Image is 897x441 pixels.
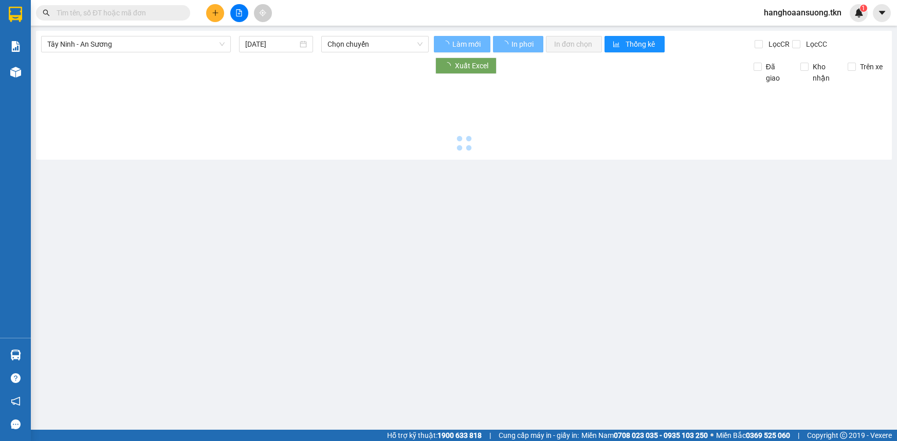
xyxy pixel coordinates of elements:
button: caret-down [873,4,891,22]
button: In phơi [493,36,543,52]
span: Thống kê [626,39,656,50]
span: Chọn chuyến [327,36,423,52]
span: question-circle [11,373,21,383]
span: notification [11,396,21,406]
button: In đơn chọn [546,36,602,52]
span: caret-down [877,8,887,17]
span: Làm mới [452,39,482,50]
button: Làm mới [434,36,490,52]
sup: 1 [860,5,867,12]
img: solution-icon [10,41,21,52]
span: search [43,9,50,16]
span: message [11,419,21,429]
button: aim [254,4,272,22]
span: 1 [862,5,865,12]
span: Tây Ninh - An Sương [47,36,225,52]
span: | [489,430,491,441]
button: plus [206,4,224,22]
img: warehouse-icon [10,67,21,78]
span: Cung cấp máy in - giấy in: [499,430,579,441]
span: Hỗ trợ kỹ thuật: [387,430,482,441]
span: file-add [235,9,243,16]
span: bar-chart [613,41,621,49]
span: plus [212,9,219,16]
button: file-add [230,4,248,22]
span: aim [259,9,266,16]
span: Miền Nam [581,430,708,441]
strong: 0369 525 060 [746,431,790,439]
span: Trên xe [856,61,887,72]
strong: 1900 633 818 [437,431,482,439]
span: Lọc CC [802,39,829,50]
span: Đã giao [762,61,793,84]
span: | [798,430,799,441]
span: Kho nhận [809,61,839,84]
button: bar-chartThống kê [605,36,665,52]
span: copyright [840,432,847,439]
span: hanghoaansuong.tkn [756,6,850,19]
img: icon-new-feature [854,8,864,17]
span: ⚪️ [710,433,713,437]
input: 12/10/2025 [245,39,298,50]
span: In phơi [511,39,535,50]
input: Tìm tên, số ĐT hoặc mã đơn [57,7,178,18]
span: Miền Bắc [716,430,790,441]
img: warehouse-icon [10,350,21,360]
span: loading [501,41,510,48]
strong: 0708 023 035 - 0935 103 250 [614,431,708,439]
span: loading [442,41,451,48]
img: logo-vxr [9,7,22,22]
button: Xuất Excel [435,57,497,74]
span: Lọc CR [764,39,791,50]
